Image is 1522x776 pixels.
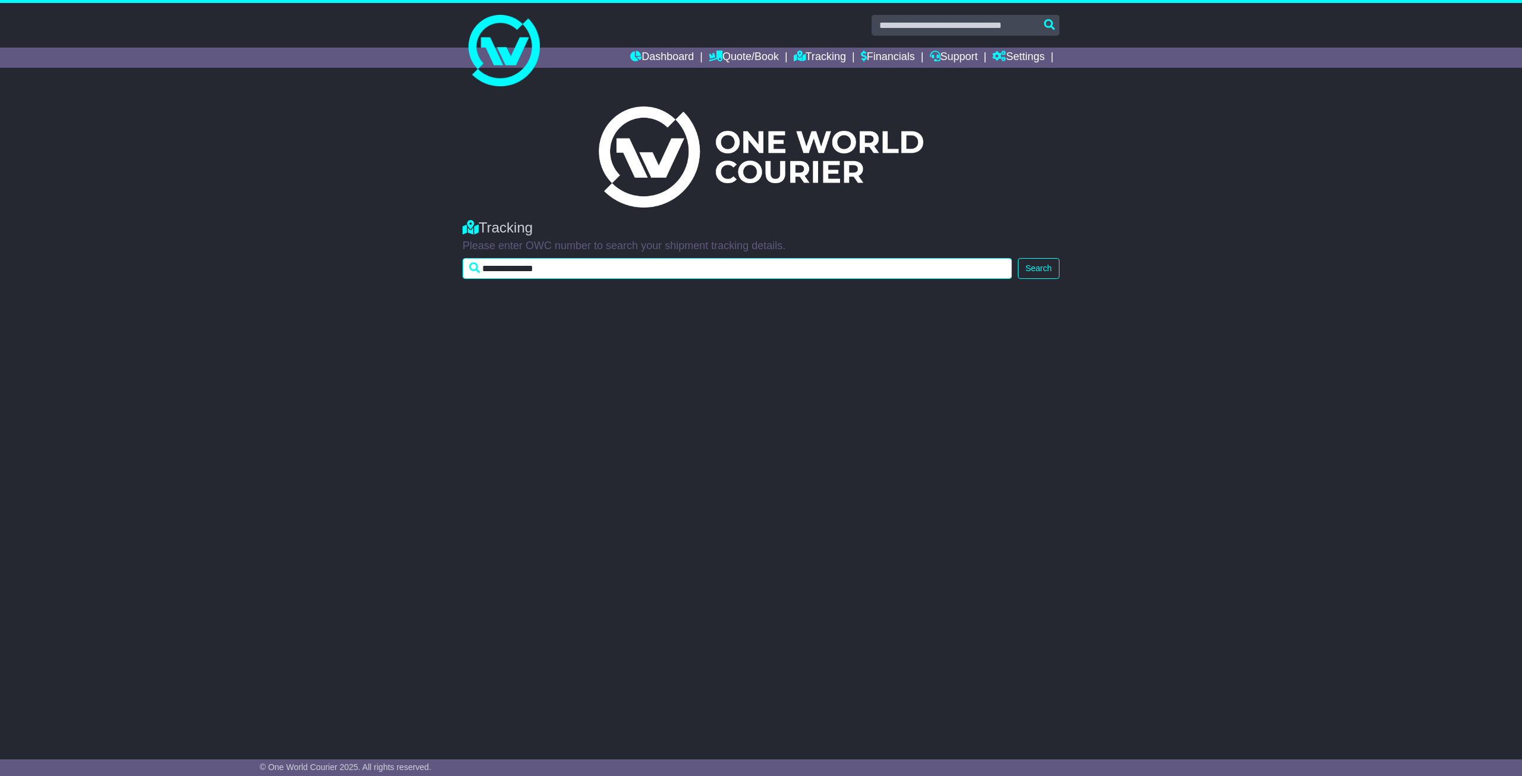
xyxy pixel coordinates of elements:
[599,106,923,208] img: Light
[463,219,1059,237] div: Tracking
[709,48,779,68] a: Quote/Book
[992,48,1045,68] a: Settings
[930,48,978,68] a: Support
[260,762,432,772] span: © One World Courier 2025. All rights reserved.
[861,48,915,68] a: Financials
[1018,258,1059,279] button: Search
[630,48,694,68] a: Dashboard
[463,240,1059,253] p: Please enter OWC number to search your shipment tracking details.
[794,48,846,68] a: Tracking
